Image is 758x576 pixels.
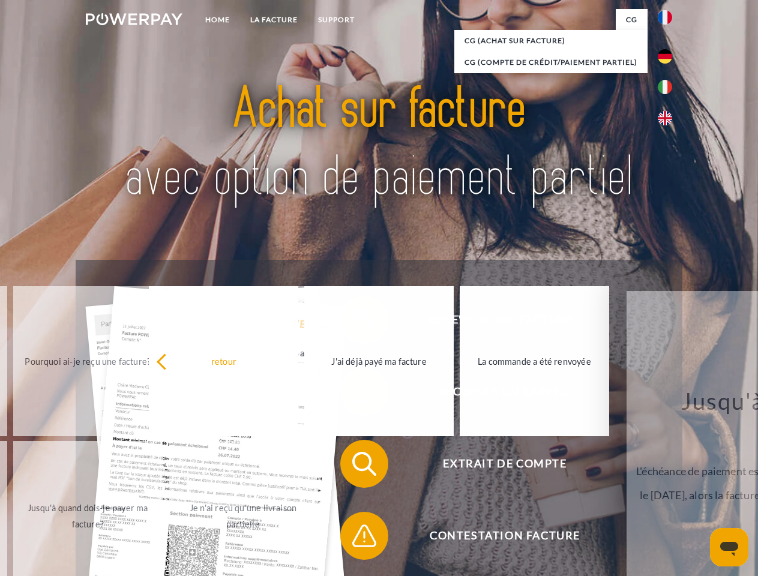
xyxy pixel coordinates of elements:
[311,353,447,369] div: J'ai déjà payé ma facture
[658,10,672,25] img: fr
[658,80,672,94] img: it
[616,9,648,31] a: CG
[340,440,652,488] button: Extrait de compte
[358,440,652,488] span: Extrait de compte
[349,521,379,551] img: qb_warning.svg
[195,9,240,31] a: Home
[20,500,155,532] div: Jusqu'à quand dois-je payer ma facture?
[710,528,748,566] iframe: Bouton de lancement de la fenêtre de messagerie
[176,500,311,532] div: Je n'ai reçu qu'une livraison partielle
[658,111,672,125] img: en
[340,512,652,560] button: Contestation Facture
[115,58,643,230] img: title-powerpay_fr.svg
[156,353,291,369] div: retour
[358,512,652,560] span: Contestation Facture
[658,49,672,64] img: de
[454,52,648,73] a: CG (Compte de crédit/paiement partiel)
[86,13,182,25] img: logo-powerpay-white.svg
[20,353,155,369] div: Pourquoi ai-je reçu une facture?
[240,9,308,31] a: LA FACTURE
[454,30,648,52] a: CG (achat sur facture)
[308,9,365,31] a: Support
[467,353,602,369] div: La commande a été renvoyée
[349,449,379,479] img: qb_search.svg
